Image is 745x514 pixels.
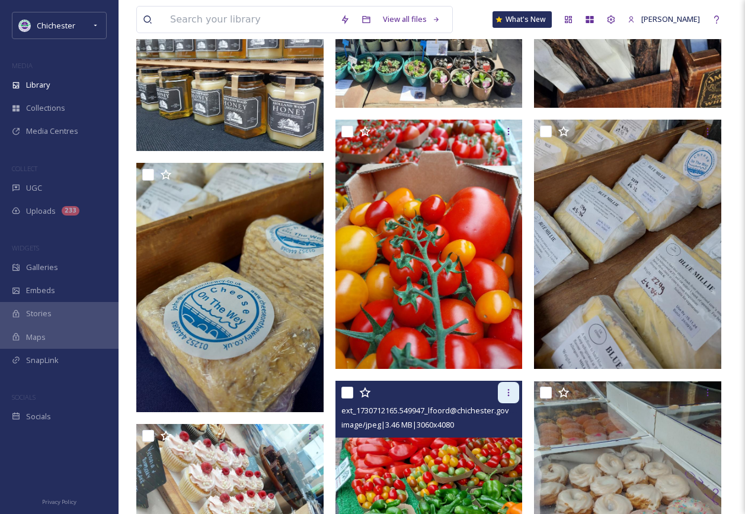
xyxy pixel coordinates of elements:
[12,243,39,252] span: WIDGETS
[19,20,31,31] img: Logo_of_Chichester_District_Council.png
[42,494,76,508] a: Privacy Policy
[641,14,700,24] span: [PERSON_NAME]
[622,8,706,31] a: [PERSON_NAME]
[341,419,454,430] span: image/jpeg | 3.46 MB | 3060 x 4080
[534,120,721,369] img: ext_1730712170.563312_lfoord@chichester.gov.uk-20241101_091124.jpg
[164,7,334,33] input: Search your library
[26,308,52,319] span: Stories
[26,205,56,217] span: Uploads
[12,393,36,401] span: SOCIALS
[26,411,51,422] span: Socials
[341,404,596,416] span: ext_1730712165.549947_lfoord@chichester.gov.uk-20241101_091044.jpg
[335,120,523,369] img: ext_1730712171.166784_lfoord@chichester.gov.uk-20241101_091109.jpg
[62,206,79,216] div: 233
[26,126,78,137] span: Media Centres
[12,61,33,70] span: MEDIA
[26,355,59,366] span: SnapLink
[493,11,552,28] a: What's New
[26,285,55,296] span: Embeds
[12,164,37,173] span: COLLECT
[37,20,75,31] span: Chichester
[377,8,446,31] a: View all files
[26,332,46,343] span: Maps
[42,498,76,506] span: Privacy Policy
[26,102,65,114] span: Collections
[26,79,50,91] span: Library
[136,163,324,412] img: ext_1730712166.968979_lfoord@chichester.gov.uk-20241101_091130.jpg
[136,11,324,151] img: ext_1730712175.322125_lfoord@chichester.gov.uk-20241101_091524.jpg
[26,182,42,194] span: UGC
[26,262,58,273] span: Galleries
